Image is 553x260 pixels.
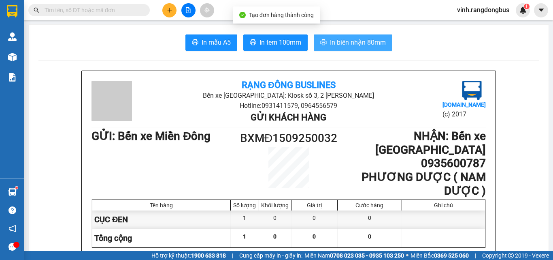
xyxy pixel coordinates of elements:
[338,170,486,198] h1: PHƯƠNG DƯỢC ( NAM DƯỢC )
[243,34,308,51] button: printerIn tem 100mm
[434,252,469,259] strong: 0369 525 060
[538,6,545,14] span: caret-down
[92,211,231,229] div: CỤC ĐEN
[294,202,335,208] div: Giá trị
[167,7,172,13] span: plus
[524,4,530,9] sup: 1
[56,44,108,71] li: VP Bến xe [GEOGRAPHIC_DATA]
[475,251,476,260] span: |
[375,129,486,157] b: NHẬN : Bến xe [GEOGRAPHIC_DATA]
[338,157,486,170] h1: 0935600787
[9,225,16,232] span: notification
[239,12,246,18] span: check-circle
[249,12,314,18] span: Tạo đơn hàng thành công
[404,202,483,208] div: Ghi chú
[91,129,211,143] b: GỬI : Bến xe Miền Đông
[242,80,336,90] b: Rạng Đông Buslines
[15,187,18,189] sup: 1
[9,206,16,214] span: question-circle
[185,7,191,13] span: file-add
[259,211,291,229] div: 0
[239,251,302,260] span: Cung cấp máy in - giấy in:
[338,211,402,229] div: 0
[508,253,514,258] span: copyright
[157,101,420,111] li: Hotline: 0931411579, 0964556579
[233,202,257,208] div: Số lượng
[330,37,386,47] span: In biên nhận 80mm
[368,233,371,240] span: 0
[9,243,16,251] span: message
[239,129,338,147] h1: BXMĐ1509250032
[261,202,289,208] div: Khối lượng
[320,39,327,47] span: printer
[259,37,301,47] span: In tem 100mm
[157,90,420,101] li: Bến xe [GEOGRAPHIC_DATA]: Kiosk số 3, 2 [PERSON_NAME]
[406,254,408,257] span: ⚪️
[4,44,56,62] li: VP Bến xe Miền Đông
[185,34,237,51] button: printerIn mẫu A5
[330,252,404,259] strong: 0708 023 035 - 0935 103 250
[151,251,226,260] span: Hỗ trợ kỹ thuật:
[192,39,198,47] span: printer
[243,233,246,240] span: 1
[34,7,39,13] span: search
[273,233,276,240] span: 0
[304,251,404,260] span: Miền Nam
[202,37,231,47] span: In mẫu A5
[250,39,256,47] span: printer
[94,202,228,208] div: Tên hàng
[94,233,132,243] span: Tổng cộng
[4,4,117,34] li: Rạng Đông Buslines
[7,5,17,17] img: logo-vxr
[462,81,482,100] img: logo.jpg
[525,4,528,9] span: 1
[45,6,140,15] input: Tìm tên, số ĐT hoặc mã đơn
[8,73,17,82] img: solution-icon
[314,34,392,51] button: printerIn biên nhận 80mm
[442,109,486,119] li: (c) 2017
[8,53,17,61] img: warehouse-icon
[313,233,316,240] span: 0
[191,252,226,259] strong: 1900 633 818
[534,3,548,17] button: caret-down
[162,3,177,17] button: plus
[200,3,214,17] button: aim
[232,251,233,260] span: |
[340,202,400,208] div: Cước hàng
[231,211,259,229] div: 1
[291,211,338,229] div: 0
[519,6,527,14] img: icon-new-feature
[451,5,516,15] span: vinh.rangdongbus
[204,7,210,13] span: aim
[410,251,469,260] span: Miền Bắc
[442,101,486,108] b: [DOMAIN_NAME]
[181,3,196,17] button: file-add
[251,112,326,122] b: Gửi khách hàng
[8,32,17,41] img: warehouse-icon
[8,188,17,196] img: warehouse-icon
